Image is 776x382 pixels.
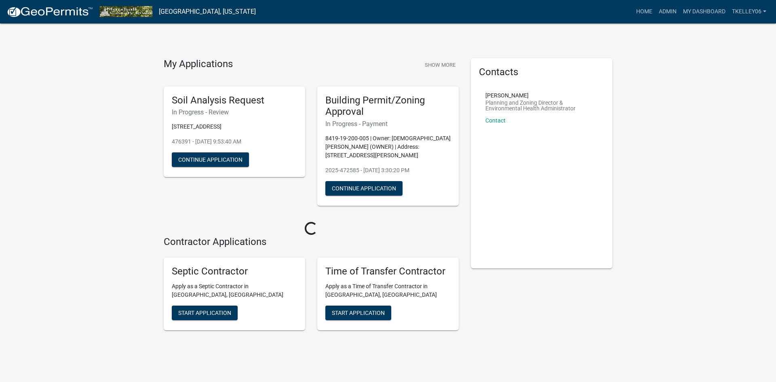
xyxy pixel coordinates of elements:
span: Start Application [178,309,231,316]
h6: In Progress - Payment [325,120,451,128]
h5: Soil Analysis Request [172,95,297,106]
h5: Septic Contractor [172,266,297,277]
button: Show More [422,58,459,72]
p: [PERSON_NAME] [485,93,598,98]
span: Start Application [332,309,385,316]
p: Apply as a Time of Transfer Contractor in [GEOGRAPHIC_DATA], [GEOGRAPHIC_DATA] [325,282,451,299]
a: Contact [485,117,506,124]
p: Apply as a Septic Contractor in [GEOGRAPHIC_DATA], [GEOGRAPHIC_DATA] [172,282,297,299]
p: 2025-472585 - [DATE] 3:30:20 PM [325,166,451,175]
p: [STREET_ADDRESS] [172,122,297,131]
button: Start Application [325,306,391,320]
p: 8419-19-200-005 | Owner: [DEMOGRAPHIC_DATA][PERSON_NAME] (OWNER) | Address: [STREET_ADDRESS][PERS... [325,134,451,160]
h5: Time of Transfer Contractor [325,266,451,277]
button: Start Application [172,306,238,320]
h5: Contacts [479,66,604,78]
h4: My Applications [164,58,233,70]
p: 476391 - [DATE] 9:53:40 AM [172,137,297,146]
h4: Contractor Applications [164,236,459,248]
wm-workflow-list-section: Contractor Applications [164,236,459,337]
button: Continue Application [325,181,403,196]
button: Continue Application [172,152,249,167]
h6: In Progress - Review [172,108,297,116]
a: [GEOGRAPHIC_DATA], [US_STATE] [159,5,256,19]
img: Marshall County, Iowa [99,6,152,17]
a: Home [633,4,656,19]
a: Tkelley06 [729,4,770,19]
h5: Building Permit/Zoning Approval [325,95,451,118]
a: Admin [656,4,680,19]
p: Planning and Zoning Director & Environmental Health Administrator [485,100,598,111]
a: My Dashboard [680,4,729,19]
